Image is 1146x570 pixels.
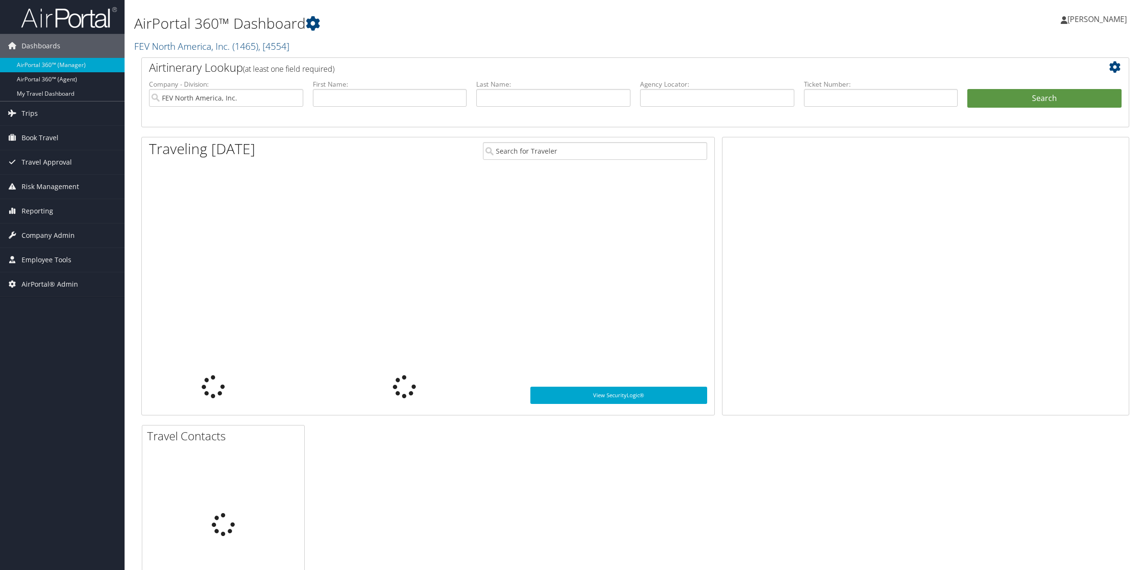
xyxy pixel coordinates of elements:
button: Search [967,89,1122,108]
label: First Name: [313,79,467,89]
label: Agency Locator: [640,79,794,89]
label: Last Name: [476,79,630,89]
span: Company Admin [22,224,75,247]
span: ( 1465 ) [232,40,258,53]
span: Risk Management [22,175,79,199]
a: FEV North America, Inc. [134,40,289,53]
a: [PERSON_NAME] [1061,5,1136,34]
span: Book Travel [22,126,58,150]
span: Reporting [22,199,53,223]
label: Ticket Number: [804,79,958,89]
span: Employee Tools [22,248,71,272]
h2: Airtinerary Lookup [149,59,1039,76]
label: Company - Division: [149,79,303,89]
span: Trips [22,101,38,125]
img: airportal-logo.png [21,6,117,29]
span: (at least one field required) [243,64,334,74]
span: , [ 4554 ] [258,40,289,53]
input: Search for Traveler [483,142,707,160]
h2: Travel Contacts [147,428,304,444]
span: [PERSON_NAME] [1067,14,1127,24]
a: View SecurityLogic® [530,387,707,404]
span: AirPortal® Admin [22,272,78,296]
h1: Traveling [DATE] [149,139,255,159]
span: Travel Approval [22,150,72,174]
span: Dashboards [22,34,60,58]
h1: AirPortal 360™ Dashboard [134,13,802,34]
